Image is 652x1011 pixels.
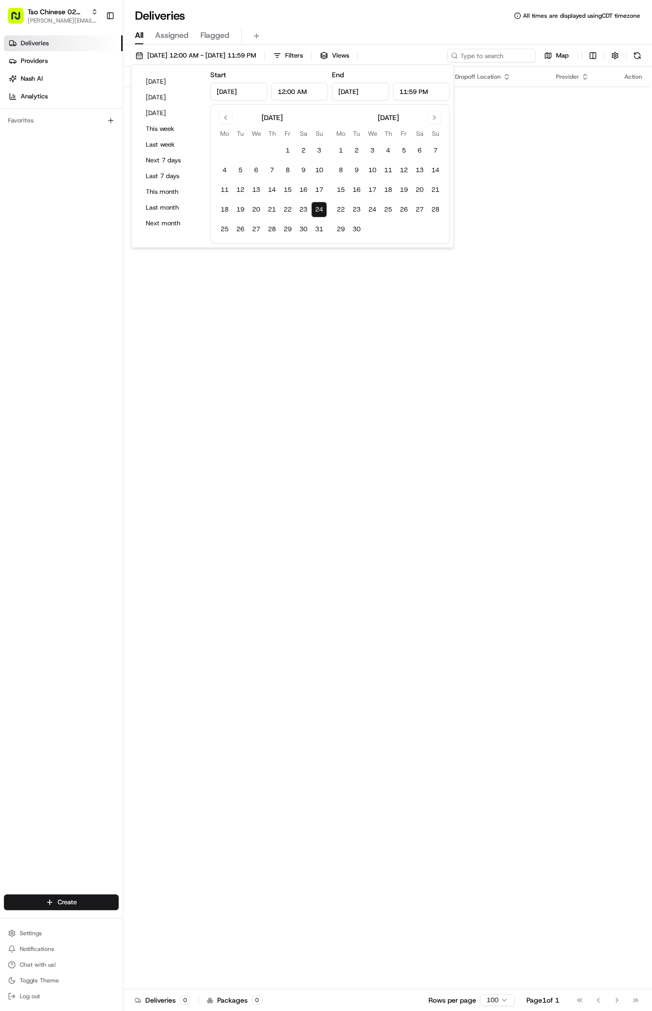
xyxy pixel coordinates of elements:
div: Favorites [4,113,119,128]
div: [DATE] [378,113,399,123]
button: 18 [380,182,396,198]
button: 14 [264,182,280,198]
span: [PERSON_NAME][EMAIL_ADDRESS][DOMAIN_NAME] [28,17,98,25]
button: Next month [141,216,200,230]
span: Analytics [21,92,48,101]
button: 8 [280,162,295,178]
span: Assigned [155,30,189,41]
button: 21 [427,182,443,198]
button: 16 [349,182,364,198]
button: 28 [427,202,443,217]
h1: Deliveries [135,8,185,24]
th: Thursday [264,128,280,139]
button: 22 [280,202,295,217]
button: 23 [295,202,311,217]
p: Rows per page [428,995,476,1005]
span: Map [556,51,569,60]
span: Views [332,51,349,60]
th: Tuesday [349,128,364,139]
span: Chat with us! [20,961,56,969]
button: 22 [333,202,349,217]
button: [DATE] [141,75,200,89]
button: Last 7 days [141,169,200,183]
button: 3 [311,143,327,158]
div: 0 [252,996,262,1005]
button: 31 [311,221,327,237]
span: Notifications [20,945,54,953]
span: Log out [20,992,40,1000]
button: 5 [396,143,412,158]
button: 26 [396,202,412,217]
input: Type to search [447,49,536,62]
button: 9 [349,162,364,178]
div: 0 [180,996,191,1005]
button: Settings [4,926,119,940]
button: 24 [364,202,380,217]
button: 18 [217,202,232,217]
a: Analytics [4,89,123,104]
button: Tso Chinese 02 Arbor [28,7,87,17]
button: 3 [364,143,380,158]
button: 27 [412,202,427,217]
span: Deliveries [21,39,49,48]
span: All [135,30,143,41]
div: Deliveries [135,995,191,1005]
span: Dropoff Location [455,73,501,81]
button: 6 [248,162,264,178]
button: This month [141,185,200,199]
button: 19 [396,182,412,198]
button: 4 [380,143,396,158]
button: 20 [248,202,264,217]
button: 8 [333,162,349,178]
th: Saturday [412,128,427,139]
button: 7 [264,162,280,178]
button: 10 [311,162,327,178]
input: Time [393,83,450,100]
button: 1 [280,143,295,158]
button: [DATE] [141,91,200,104]
button: 5 [232,162,248,178]
label: End [332,70,344,79]
th: Sunday [427,128,443,139]
button: 11 [380,162,396,178]
button: Refresh [630,49,644,62]
div: No results. [127,106,646,114]
button: Chat with us! [4,958,119,972]
button: 16 [295,182,311,198]
button: 11 [217,182,232,198]
button: 7 [427,143,443,158]
div: Packages [207,995,262,1005]
button: [DATE] 12:00 AM - [DATE] 11:59 PM [131,49,261,62]
span: Filters [285,51,303,60]
span: Nash AI [21,74,43,83]
button: 12 [232,182,248,198]
div: [DATE] [261,113,283,123]
button: Tso Chinese 02 Arbor[PERSON_NAME][EMAIL_ADDRESS][DOMAIN_NAME] [4,4,102,28]
label: Start [210,70,226,79]
button: 12 [396,162,412,178]
button: 17 [311,182,327,198]
button: 30 [349,221,364,237]
a: Nash AI [4,71,123,87]
button: This week [141,122,200,136]
button: 29 [280,221,295,237]
button: 25 [380,202,396,217]
th: Monday [217,128,232,139]
button: 27 [248,221,264,237]
button: 2 [295,143,311,158]
button: 6 [412,143,427,158]
button: 9 [295,162,311,178]
span: [DATE] 12:00 AM - [DATE] 11:59 PM [147,51,256,60]
span: Flagged [200,30,229,41]
th: Thursday [380,128,396,139]
button: Last week [141,138,200,152]
button: 15 [280,182,295,198]
button: 21 [264,202,280,217]
span: Toggle Theme [20,977,59,984]
span: Providers [21,57,48,65]
th: Saturday [295,128,311,139]
button: 19 [232,202,248,217]
button: Last month [141,201,200,214]
button: 25 [217,221,232,237]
